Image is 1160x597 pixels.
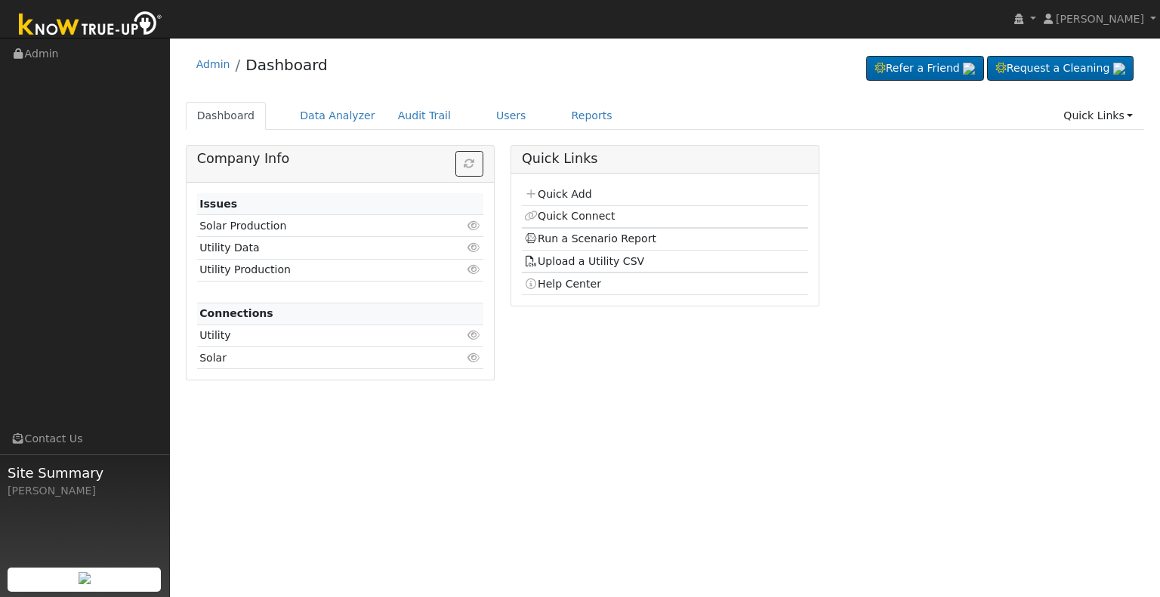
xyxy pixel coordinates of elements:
a: Admin [196,58,230,70]
i: Click to view [467,352,481,363]
a: Upload a Utility CSV [524,255,644,267]
span: [PERSON_NAME] [1056,13,1144,25]
a: Quick Connect [524,210,615,222]
h5: Company Info [197,151,483,167]
a: Users [485,102,538,130]
img: Know True-Up [11,8,170,42]
img: retrieve [79,572,91,584]
a: Audit Trail [387,102,462,130]
i: Click to view [467,242,481,253]
td: Utility Data [197,237,437,259]
a: Dashboard [186,102,267,130]
span: Site Summary [8,463,162,483]
td: Utility [197,325,437,346]
a: Dashboard [245,56,328,74]
strong: Connections [199,307,273,319]
td: Solar [197,347,437,369]
a: Data Analyzer [288,102,387,130]
div: [PERSON_NAME] [8,483,162,499]
img: retrieve [1113,63,1125,75]
i: Click to view [467,220,481,231]
i: Click to view [467,264,481,275]
a: Refer a Friend [866,56,984,82]
a: Help Center [524,278,601,290]
a: Reports [560,102,624,130]
a: Quick Add [524,188,591,200]
a: Run a Scenario Report [524,232,656,245]
i: Click to view [467,330,481,340]
a: Quick Links [1052,102,1144,130]
td: Solar Production [197,215,437,237]
img: retrieve [963,63,975,75]
a: Request a Cleaning [987,56,1134,82]
h5: Quick Links [522,151,808,167]
strong: Issues [199,198,237,210]
td: Utility Production [197,259,437,281]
